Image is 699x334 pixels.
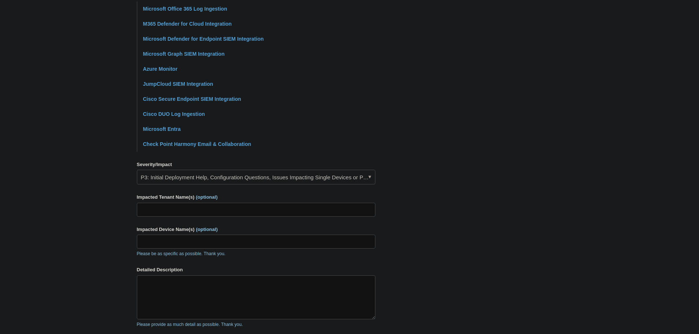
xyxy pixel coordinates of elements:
[196,227,218,232] span: (optional)
[137,266,375,274] label: Detailed Description
[143,51,225,57] a: Microsoft Graph SIEM Integration
[196,194,218,200] span: (optional)
[137,226,375,233] label: Impacted Device Name(s)
[143,126,181,132] a: Microsoft Entra
[137,250,375,257] p: Please be as specific as possible. Thank you.
[137,194,375,201] label: Impacted Tenant Name(s)
[143,6,227,12] a: Microsoft Office 365 Log Ingestion
[143,96,241,102] a: Cisco Secure Endpoint SIEM Integration
[143,111,205,117] a: Cisco DUO Log Ingestion
[137,161,375,168] label: Severity/Impact
[143,36,264,42] a: Microsoft Defender for Endpoint SIEM Integration
[143,66,178,72] a: Azure Monitor
[137,170,375,184] a: P3: Initial Deployment Help, Configuration Questions, Issues Impacting Single Devices or Past Out...
[143,81,213,87] a: JumpCloud SIEM Integration
[143,141,251,147] a: Check Point Harmony Email & Collaboration
[137,321,375,328] p: Please provide as much detail as possible. Thank you.
[143,21,232,27] a: M365 Defender for Cloud Integration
